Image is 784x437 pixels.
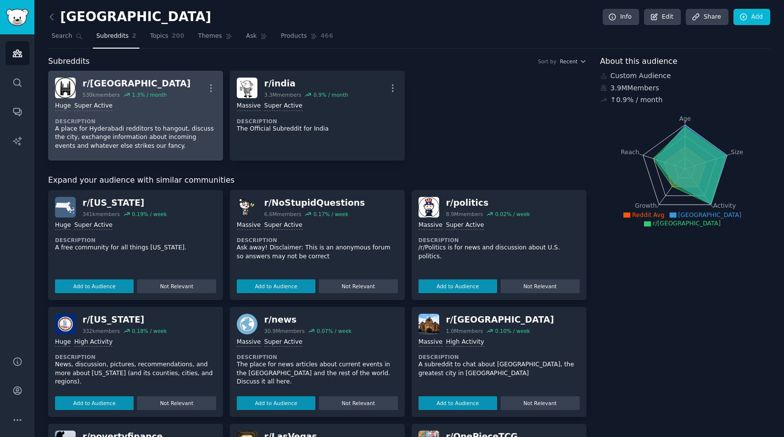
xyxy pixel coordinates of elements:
[419,338,443,347] div: Massive
[55,279,134,293] button: Add to Audience
[237,125,398,134] p: The Official Subreddit for India
[137,396,216,410] button: Not Relevant
[55,197,76,218] img: massachusetts
[538,58,557,65] div: Sort by
[264,91,302,98] div: 3.3M members
[446,197,530,209] div: r/ politics
[237,314,257,334] img: news
[172,32,185,41] span: 200
[83,197,167,209] div: r/ [US_STATE]
[419,244,580,261] p: /r/Politics is for news and discussion about U.S. politics.
[317,328,352,334] div: 0.07 % / week
[74,338,112,347] div: High Activity
[83,211,120,218] div: 341k members
[313,91,348,98] div: 0.9 % / month
[603,9,639,26] a: Info
[55,125,216,151] p: A place for Hyderabadi redditors to hangout, discuss the city, exchange information about incomin...
[644,9,681,26] a: Edit
[6,9,28,26] img: GummySearch logo
[237,118,398,125] dt: Description
[243,28,271,49] a: Ask
[611,95,663,105] div: ↑ 0.9 % / month
[237,237,398,244] dt: Description
[281,32,307,41] span: Products
[264,338,303,347] div: Super Active
[83,328,120,334] div: 332k members
[419,314,439,334] img: melbourne
[146,28,188,49] a: Topics200
[653,220,721,227] span: r/[GEOGRAPHIC_DATA]
[560,58,578,65] span: Recent
[48,71,223,161] a: hyderabadr/[GEOGRAPHIC_DATA]530kmembers1.3% / monthHugeSuper ActiveDescriptionA place for Hyderab...
[419,197,439,218] img: politics
[237,279,315,293] button: Add to Audience
[446,338,484,347] div: High Activity
[635,202,656,209] tspan: Growth
[313,211,348,218] div: 0.17 % / week
[632,212,665,218] span: Reddit Avg
[132,328,167,334] div: 0.18 % / week
[55,118,216,125] dt: Description
[237,396,315,410] button: Add to Audience
[48,9,211,25] h2: [GEOGRAPHIC_DATA]
[48,28,86,49] a: Search
[495,211,530,218] div: 0.02 % / week
[48,55,90,68] span: Subreddits
[679,115,691,122] tspan: Age
[237,221,261,230] div: Massive
[237,360,398,386] p: The place for news articles about current events in the [GEOGRAPHIC_DATA] and the rest of the wor...
[55,102,71,111] div: Huge
[419,396,497,410] button: Add to Audience
[678,212,742,218] span: [GEOGRAPHIC_DATA]
[55,244,216,252] p: A free community for all things [US_STATE].
[733,9,770,26] a: Add
[132,91,167,98] div: 1.3 % / month
[264,211,302,218] div: 6.6M members
[55,314,76,334] img: Virginia
[83,91,120,98] div: 530k members
[132,32,137,41] span: 2
[150,32,168,41] span: Topics
[48,174,234,187] span: Expand your audience with similar communities
[83,314,167,326] div: r/ [US_STATE]
[55,78,76,98] img: hyderabad
[237,102,261,111] div: Massive
[237,354,398,360] dt: Description
[501,279,579,293] button: Not Relevant
[132,211,167,218] div: 0.19 % / week
[319,279,397,293] button: Not Relevant
[237,197,257,218] img: NoStupidQuestions
[237,338,261,347] div: Massive
[74,221,112,230] div: Super Active
[278,28,336,49] a: Products466
[55,360,216,386] p: News, discussion, pictures, recommendations, and more about [US_STATE] (and its counties, cities,...
[55,221,71,230] div: Huge
[264,197,365,209] div: r/ NoStupidQuestions
[501,396,579,410] button: Not Relevant
[321,32,334,41] span: 466
[419,237,580,244] dt: Description
[55,354,216,360] dt: Description
[319,396,397,410] button: Not Relevant
[620,148,639,155] tspan: Reach
[713,202,736,209] tspan: Activity
[446,314,554,326] div: r/ [GEOGRAPHIC_DATA]
[230,71,405,161] a: indiar/india3.3Mmembers0.9% / monthMassiveSuper ActiveDescriptionThe Official Subreddit for India
[600,55,677,68] span: About this audience
[264,314,352,326] div: r/ news
[237,244,398,261] p: Ask away! Disclaimer: This is an anonymous forum so answers may not be correct
[264,78,348,90] div: r/ india
[600,83,771,93] div: 3.9M Members
[237,78,257,98] img: india
[264,221,303,230] div: Super Active
[55,237,216,244] dt: Description
[446,328,483,334] div: 1.0M members
[446,221,484,230] div: Super Active
[419,279,497,293] button: Add to Audience
[137,279,216,293] button: Not Relevant
[83,78,191,90] div: r/ [GEOGRAPHIC_DATA]
[74,102,112,111] div: Super Active
[446,211,483,218] div: 8.9M members
[195,28,236,49] a: Themes
[730,148,743,155] tspan: Size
